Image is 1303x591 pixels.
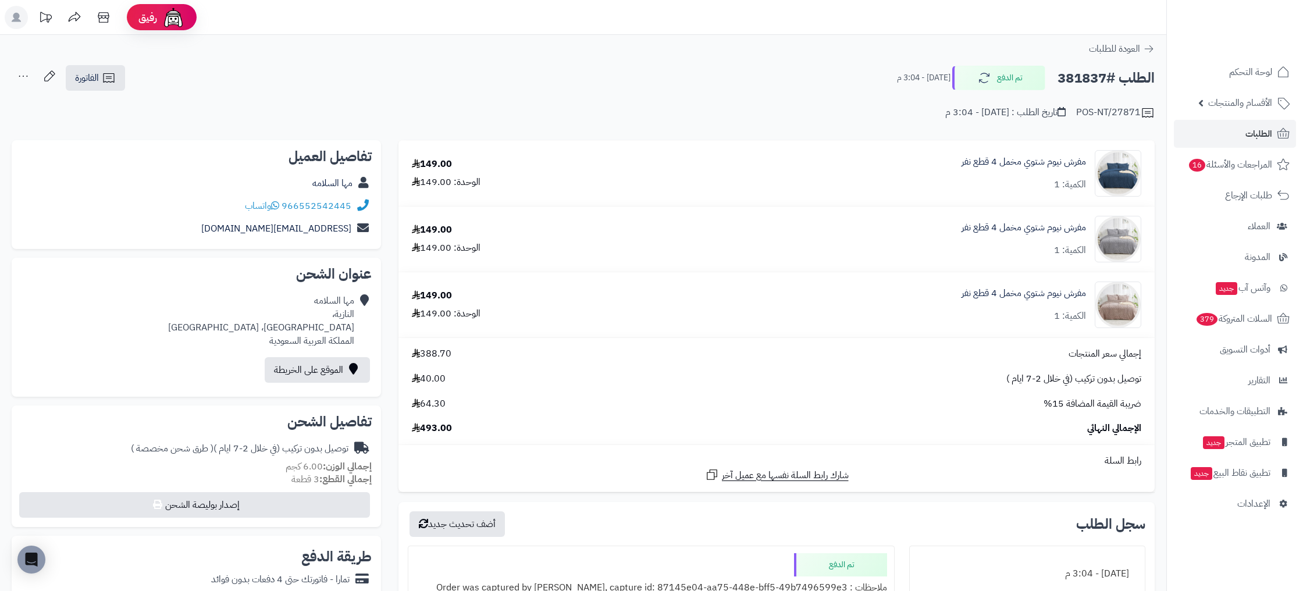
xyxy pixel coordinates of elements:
span: العملاء [1248,218,1270,234]
div: تم الدفع [794,553,887,576]
small: [DATE] - 3:04 م [897,72,950,84]
a: تحديثات المنصة [31,6,60,32]
img: ai-face.png [162,6,185,29]
h3: سجل الطلب [1076,517,1145,531]
div: توصيل بدون تركيب (في خلال 2-7 ايام ) [131,442,348,455]
span: توصيل بدون تركيب (في خلال 2-7 ايام ) [1006,372,1141,386]
a: تطبيق المتجرجديد [1174,428,1296,456]
div: 149.00 [412,158,452,171]
span: شارك رابط السلة نفسها مع عميل آخر [722,469,849,482]
a: وآتس آبجديد [1174,274,1296,302]
span: السلات المتروكة [1195,311,1272,327]
a: السلات المتروكة379 [1174,305,1296,333]
a: لوحة التحكم [1174,58,1296,86]
small: 6.00 كجم [286,460,372,473]
h2: طريقة الدفع [301,550,372,564]
img: 1734448390-110201020118-90x90.jpg [1095,216,1141,262]
span: لوحة التحكم [1229,64,1272,80]
a: طلبات الإرجاع [1174,181,1296,209]
img: logo-2.png [1224,9,1292,33]
a: الفاتورة [66,65,125,91]
span: المراجعات والأسئلة [1188,156,1272,173]
h2: عنوان الشحن [21,267,372,281]
a: شارك رابط السلة نفسها مع عميل آخر [705,468,849,482]
div: 149.00 [412,289,452,302]
span: 388.70 [412,347,451,361]
span: 40.00 [412,372,446,386]
a: المدونة [1174,243,1296,271]
span: رفيق [138,10,157,24]
div: [DATE] - 3:04 م [917,562,1138,585]
span: ( طرق شحن مخصصة ) [131,442,213,455]
h2: الطلب #381837 [1058,66,1155,90]
a: العملاء [1174,212,1296,240]
button: أضف تحديث جديد [410,511,505,537]
span: الأقسام والمنتجات [1208,95,1272,111]
a: الطلبات [1174,120,1296,148]
a: الإعدادات [1174,490,1296,518]
a: مفرش نيوم شتوي مخمل 4 قطع نفر [962,287,1086,300]
span: وآتس آب [1215,280,1270,296]
span: الفاتورة [75,71,99,85]
span: المدونة [1245,249,1270,265]
strong: إجمالي الوزن: [323,460,372,473]
a: واتساب [245,199,279,213]
span: الإجمالي النهائي [1087,422,1141,435]
h2: تفاصيل الشحن [21,415,372,429]
span: تطبيق المتجر [1202,434,1270,450]
div: رابط السلة [403,454,1150,468]
span: التقارير [1248,372,1270,389]
span: إجمالي سعر المنتجات [1069,347,1141,361]
a: العودة للطلبات [1089,42,1155,56]
span: العودة للطلبات [1089,42,1140,56]
button: إصدار بوليصة الشحن [19,492,370,518]
div: مها السلامه النازية، [GEOGRAPHIC_DATA]، [GEOGRAPHIC_DATA] المملكة العربية السعودية [168,294,354,347]
h2: تفاصيل العميل [21,149,372,163]
a: التقارير [1174,366,1296,394]
span: جديد [1203,436,1224,449]
div: الكمية: 1 [1054,178,1086,191]
a: التطبيقات والخدمات [1174,397,1296,425]
a: مفرش نيوم شتوي مخمل 4 قطع نفر [962,221,1086,234]
span: الطلبات [1245,126,1272,142]
span: ضريبة القيمة المضافة 15% [1044,397,1141,411]
img: 1734448321-110201020116-90x90.jpg [1095,282,1141,328]
span: جديد [1191,467,1212,480]
div: الوحدة: 149.00 [412,241,480,255]
span: أدوات التسويق [1220,341,1270,358]
a: 966552542445 [282,199,351,213]
a: مفرش نيوم شتوي مخمل 4 قطع نفر [962,155,1086,169]
a: تطبيق نقاط البيعجديد [1174,459,1296,487]
span: 64.30 [412,397,446,411]
a: الموقع على الخريطة [265,357,370,383]
a: المراجعات والأسئلة16 [1174,151,1296,179]
span: طلبات الإرجاع [1225,187,1272,204]
img: 1734505087-110201020127-90x90.jpg [1095,150,1141,197]
a: مها السلامه [312,176,353,190]
span: 379 [1196,313,1217,326]
a: أدوات التسويق [1174,336,1296,364]
div: تاريخ الطلب : [DATE] - 3:04 م [945,106,1066,119]
strong: إجمالي القطع: [319,472,372,486]
span: جديد [1216,282,1237,295]
div: الكمية: 1 [1054,309,1086,323]
div: الوحدة: 149.00 [412,307,480,321]
span: الإعدادات [1237,496,1270,512]
span: التطبيقات والخدمات [1199,403,1270,419]
div: 149.00 [412,223,452,237]
button: تم الدفع [952,66,1045,90]
span: 493.00 [412,422,452,435]
div: POS-NT/27871 [1076,106,1155,120]
span: تطبيق نقاط البيع [1190,465,1270,481]
div: Open Intercom Messenger [17,546,45,574]
a: [EMAIL_ADDRESS][DOMAIN_NAME] [201,222,351,236]
div: تمارا - فاتورتك حتى 4 دفعات بدون فوائد [211,573,350,586]
small: 3 قطعة [291,472,372,486]
div: الوحدة: 149.00 [412,176,480,189]
span: 16 [1189,159,1206,172]
div: الكمية: 1 [1054,244,1086,257]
